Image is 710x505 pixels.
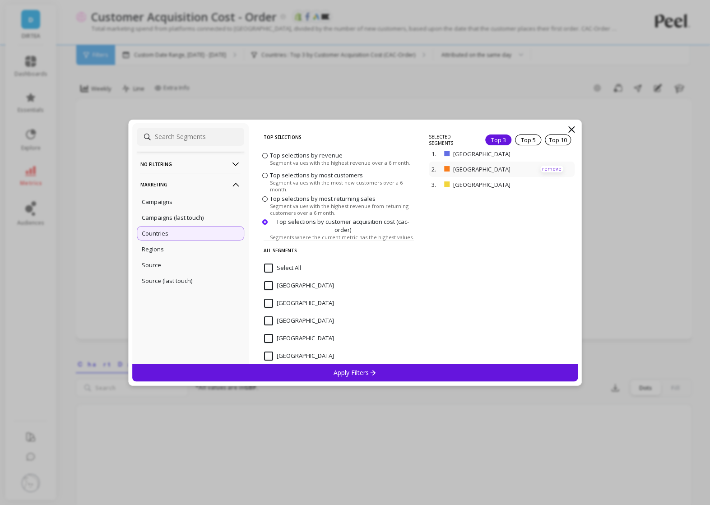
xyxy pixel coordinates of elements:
[264,264,301,273] span: Select All
[270,233,414,240] span: Segments where the current metric has the highest values.
[142,198,172,206] p: Campaigns
[264,316,334,325] span: Algeria
[432,165,441,173] p: 2.
[453,165,541,173] p: [GEOGRAPHIC_DATA]
[142,245,164,253] p: Regions
[264,334,334,343] span: Andorra
[137,128,244,146] input: Search Segments
[264,352,334,361] span: Angola
[270,171,363,179] span: Top selections by most customers
[429,134,474,146] p: SELECTED SEGMENTS
[432,150,441,158] p: 1.
[485,134,511,145] div: Top 3
[270,151,343,159] span: Top selections by revenue
[264,241,414,260] p: All Segments
[270,217,415,233] span: Top selections by customer acquisition cost (cac-order)
[142,229,168,237] p: Countries
[270,159,410,166] span: Segment values with the highest revenue over a 6 month.
[540,166,563,172] p: remove
[264,128,414,147] p: Top Selections
[270,203,415,216] span: Segment values with the highest revenue from returning customers over a 6 month.
[264,281,334,290] span: Afghanistan
[140,173,241,196] p: Marketing
[264,299,334,308] span: Albania
[545,134,571,145] div: Top 10
[453,181,541,189] p: [GEOGRAPHIC_DATA]
[270,195,376,203] span: Top selections by most returning sales
[334,368,376,377] p: Apply Filters
[270,179,415,193] span: Segment values with the most new customers over a 6 month.
[515,134,541,145] div: Top 5
[142,261,161,269] p: Source
[140,153,241,176] p: No filtering
[453,150,541,158] p: [GEOGRAPHIC_DATA]
[142,213,204,222] p: Campaigns (last touch)
[432,181,441,189] p: 3.
[142,277,192,285] p: Source (last touch)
